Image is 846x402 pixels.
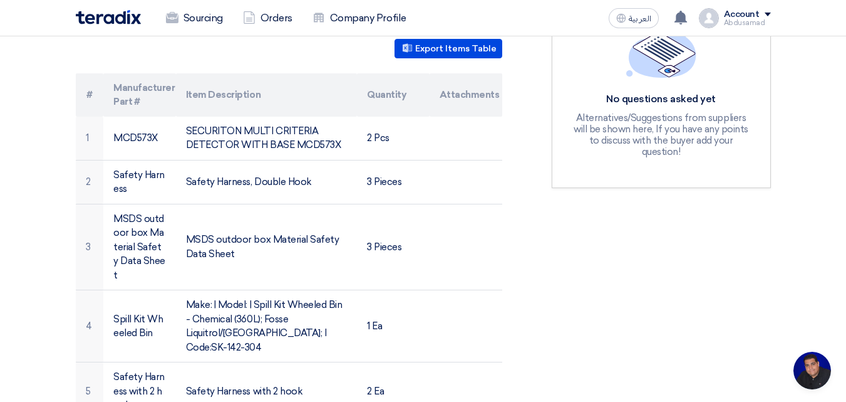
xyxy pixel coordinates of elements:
[76,204,104,290] td: 3
[430,73,502,117] th: Attachments
[357,117,430,161] td: 2 Pcs
[76,160,104,204] td: 2
[629,14,651,23] span: العربية
[103,73,176,117] th: Manufacturer Part #
[176,117,357,161] td: SECURITON MULTI CRITERIA DETECTOR WITH BASE MCD573X
[570,112,753,157] div: Alternatives/Suggestions from suppliers will be shown here, If you have any points to discuss wit...
[357,160,430,204] td: 3 Pieces
[724,9,760,20] div: Account
[609,8,659,28] button: العربية
[76,73,104,117] th: #
[176,290,357,362] td: Make: | Model: | Spill Kit Wheeled Bin - Chemical (360L); Fosse Liquitrol/[GEOGRAPHIC_DATA]; I Co...
[103,160,176,204] td: Safety Harness
[724,19,771,26] div: Abdusamad
[76,117,104,161] td: 1
[357,290,430,362] td: 1 Ea
[302,4,416,32] a: Company Profile
[176,204,357,290] td: MSDS outdoor box Material Safety Data Sheet
[76,290,104,362] td: 4
[76,10,141,24] img: Teradix logo
[233,4,302,32] a: Orders
[793,352,831,389] div: Open chat
[156,4,233,32] a: Sourcing
[357,204,430,290] td: 3 Pieces
[103,290,176,362] td: Spill Kit Wheeled Bin
[103,117,176,161] td: MCD573X
[626,19,696,78] img: empty_state_list.svg
[395,39,502,58] button: Export Items Table
[176,73,357,117] th: Item Description
[357,73,430,117] th: Quantity
[176,160,357,204] td: Safety Harness, Double Hook
[103,204,176,290] td: MSDS outdoor box Material Safety Data Sheet
[699,8,719,28] img: profile_test.png
[570,93,753,106] div: No questions asked yet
